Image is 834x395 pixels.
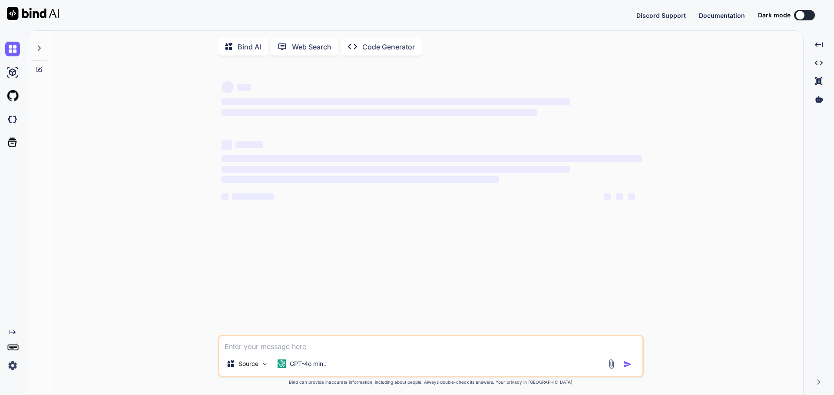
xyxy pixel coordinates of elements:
p: Bind AI [238,42,261,52]
img: GPT-4o mini [278,359,286,368]
img: githubLight [5,88,20,103]
button: Documentation [699,11,745,20]
img: chat [5,42,20,56]
span: ‌ [237,84,251,91]
p: GPT-4o min.. [290,359,327,368]
span: ‌ [616,193,623,200]
img: attachment [606,359,616,369]
span: ‌ [222,155,642,162]
img: settings [5,358,20,373]
p: Bind can provide inaccurate information, including about people. Always double-check its answers.... [218,379,644,385]
span: ‌ [604,193,611,200]
span: ‌ [222,176,499,183]
span: ‌ [222,193,228,200]
span: ‌ [222,140,232,150]
span: ‌ [628,193,635,200]
button: Discord Support [636,11,686,20]
img: Bind AI [7,7,59,20]
span: ‌ [222,98,570,105]
span: ‌ [232,193,274,200]
span: Documentation [699,12,745,19]
span: ‌ [235,141,263,148]
p: Code Generator [362,42,415,52]
p: Source [238,359,258,368]
span: ‌ [222,109,537,116]
span: Discord Support [636,12,686,19]
img: icon [623,360,632,369]
span: ‌ [222,81,234,93]
img: ai-studio [5,65,20,80]
p: Web Search [292,42,331,52]
span: Dark mode [758,11,791,20]
img: darkCloudIdeIcon [5,112,20,127]
span: ‌ [222,166,570,173]
img: Pick Models [261,360,268,368]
